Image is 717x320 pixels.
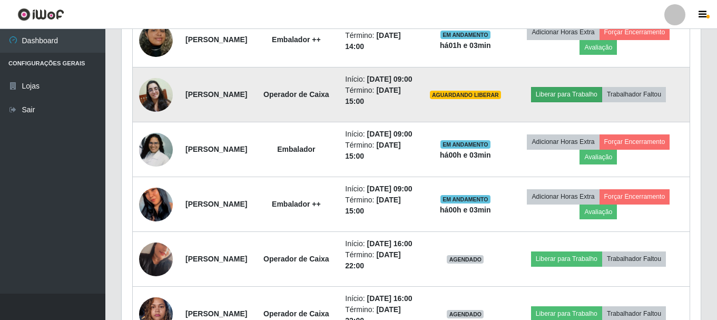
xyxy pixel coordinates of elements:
li: Início: [345,293,417,304]
button: Avaliação [580,40,617,55]
li: Término: [345,85,417,107]
li: Início: [345,74,417,85]
strong: Operador de Caixa [263,255,329,263]
strong: Operador de Caixa [263,309,329,318]
span: EM ANDAMENTO [440,140,490,149]
li: Início: [345,129,417,140]
li: Término: [345,30,417,52]
span: AGENDADO [447,310,484,318]
strong: Embalador ++ [272,35,321,44]
img: 1734175120781.jpeg [139,116,173,183]
span: EM ANDAMENTO [440,31,490,39]
button: Adicionar Horas Extra [527,134,599,149]
button: Forçar Encerramento [600,134,670,149]
strong: [PERSON_NAME] [185,309,247,318]
strong: Operador de Caixa [263,90,329,99]
strong: há 01 h e 03 min [440,41,491,50]
li: Término: [345,195,417,217]
img: 1754064940964.jpeg [139,78,173,112]
strong: [PERSON_NAME] [185,90,247,99]
img: 1720551562863.jpeg [139,168,173,241]
button: Adicionar Horas Extra [527,189,599,204]
strong: [PERSON_NAME] [185,35,247,44]
strong: há 00 h e 03 min [440,206,491,214]
button: Liberar para Trabalho [531,251,602,266]
strong: Embalador ++ [272,200,321,208]
time: [DATE] 16:00 [367,239,412,248]
span: AGENDADO [447,255,484,264]
strong: [PERSON_NAME] [185,145,247,153]
strong: há 00 h e 03 min [440,151,491,159]
button: Avaliação [580,150,617,164]
strong: [PERSON_NAME] [185,255,247,263]
time: [DATE] 09:00 [367,185,412,193]
li: Término: [345,140,417,162]
button: Liberar para Trabalho [531,87,602,102]
button: Adicionar Horas Extra [527,25,599,40]
time: [DATE] 09:00 [367,130,412,138]
time: [DATE] 09:00 [367,75,412,83]
img: CoreUI Logo [17,8,64,21]
button: Avaliação [580,205,617,219]
button: Forçar Encerramento [600,189,670,204]
button: Trabalhador Faltou [602,251,666,266]
span: EM ANDAMENTO [440,195,490,203]
li: Término: [345,249,417,271]
time: [DATE] 16:00 [367,294,412,303]
button: Forçar Encerramento [600,25,670,40]
strong: Embalador [277,145,315,153]
img: 1724780126479.jpeg [139,229,173,289]
strong: [PERSON_NAME] [185,200,247,208]
img: 1724357310463.jpeg [139,10,173,70]
button: Trabalhador Faltou [602,87,666,102]
li: Início: [345,238,417,249]
span: AGUARDANDO LIBERAR [430,91,501,99]
li: Início: [345,183,417,195]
